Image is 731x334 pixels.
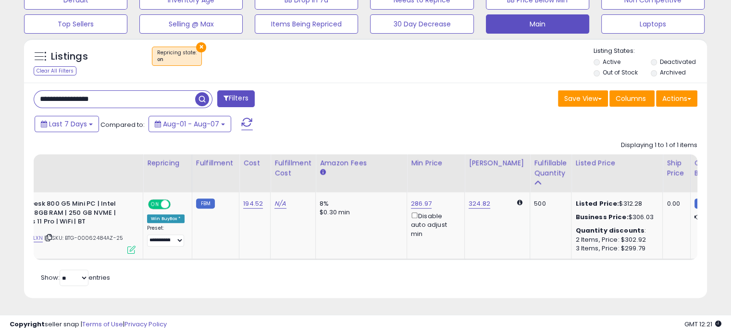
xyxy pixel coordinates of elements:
[6,199,123,229] b: HP EliteDesk 800 G5 Mini PC | Intel Core i7 | 8GB RAM | 250 GB NVME | Windows 11 Pro | WiFi | BT
[575,213,655,222] div: $306.03
[100,120,145,129] span: Compared to:
[169,200,185,209] span: OFF
[124,320,167,329] a: Privacy Policy
[667,199,682,208] div: 0.00
[575,235,655,244] div: 2 Items, Price: $302.92
[320,168,325,177] small: Amazon Fees.
[469,199,490,209] a: 324.82
[659,68,685,76] label: Archived
[534,158,567,178] div: Fulfillable Quantity
[575,158,658,168] div: Listed Price
[616,94,646,103] span: Columns
[575,226,655,235] div: :
[411,158,460,168] div: Min Price
[82,320,123,329] a: Terms of Use
[274,158,311,178] div: Fulfillment Cost
[157,49,197,63] span: Repricing state :
[196,42,206,52] button: ×
[243,199,263,209] a: 194.52
[44,234,123,242] span: | SKU: BTG-00062484AZ-25
[575,226,644,235] b: Quantity discounts
[558,90,608,107] button: Save View
[35,116,99,132] button: Last 7 Days
[603,58,620,66] label: Active
[51,50,88,63] h5: Listings
[139,14,243,34] button: Selling @ Max
[656,90,697,107] button: Actions
[24,14,127,34] button: Top Sellers
[157,56,197,63] div: on
[575,212,628,222] b: Business Price:
[621,141,697,150] div: Displaying 1 to 1 of 1 items
[667,158,686,178] div: Ship Price
[575,244,655,253] div: 3 Items, Price: $299.79
[411,210,457,238] div: Disable auto adjust min
[274,199,286,209] a: N/A
[217,90,255,107] button: Filters
[41,273,110,282] span: Show: entries
[196,158,235,168] div: Fulfillment
[694,198,713,209] small: FBM
[411,199,432,209] a: 286.97
[147,225,185,247] div: Preset:
[147,158,188,168] div: Repricing
[196,198,215,209] small: FBM
[320,199,399,208] div: 8%
[575,199,655,208] div: $312.28
[609,90,655,107] button: Columns
[659,58,695,66] label: Deactivated
[255,14,358,34] button: Items Being Repriced
[601,14,705,34] button: Laptops
[370,14,473,34] button: 30 Day Decrease
[243,158,266,168] div: Cost
[34,66,76,75] div: Clear All Filters
[10,320,45,329] strong: Copyright
[684,320,721,329] span: 2025-08-15 12:21 GMT
[469,158,526,168] div: [PERSON_NAME]
[320,208,399,217] div: $0.30 min
[147,214,185,223] div: Win BuyBox *
[594,47,707,56] p: Listing States:
[149,200,161,209] span: ON
[163,119,219,129] span: Aug-01 - Aug-07
[149,116,231,132] button: Aug-01 - Aug-07
[603,68,638,76] label: Out of Stock
[10,320,167,329] div: seller snap | |
[320,158,403,168] div: Amazon Fees
[534,199,564,208] div: 500
[486,14,589,34] button: Main
[49,119,87,129] span: Last 7 Days
[575,199,619,208] b: Listed Price:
